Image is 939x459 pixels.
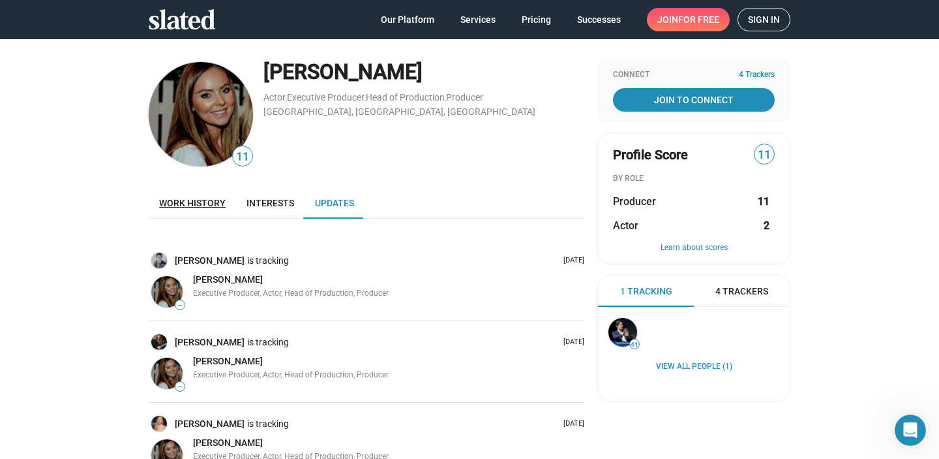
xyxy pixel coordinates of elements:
span: 4 Trackers [715,285,768,298]
a: Producer [446,92,483,103]
span: Updates [315,198,354,208]
a: Joinfor free [647,8,730,31]
span: , [286,95,287,102]
a: [PERSON_NAME] [175,418,247,430]
span: [PERSON_NAME] [193,274,263,285]
span: Interests [246,198,294,208]
span: — [175,302,185,309]
a: Pricing [511,8,561,31]
span: , [445,95,446,102]
img: Edina Sallay [151,276,183,308]
span: 11 [754,146,774,164]
span: 4 Trackers [739,70,775,80]
span: 1 Tracking [620,285,672,298]
a: Services [450,8,506,31]
span: Pricing [522,8,551,31]
a: Executive Producer [287,92,365,103]
span: is tracking [247,336,291,349]
span: Join [657,8,719,31]
img: Mike Hall [151,334,167,350]
img: Scott Vogel [151,253,167,268]
img: Colleen Ann Brah [151,416,167,432]
a: [PERSON_NAME] [193,355,263,368]
iframe: Intercom live chat [895,415,926,446]
div: [PERSON_NAME] [263,58,584,86]
a: Sign in [738,8,790,31]
span: Executive Producer, Actor, Head of Production, Producer [193,289,389,298]
a: [PERSON_NAME] [193,437,263,449]
strong: 2 [764,219,769,232]
button: Learn about scores [613,243,775,253]
a: Join To Connect [613,88,775,112]
a: [PERSON_NAME] [193,274,263,286]
a: View all People (1) [656,362,732,372]
p: [DATE] [558,419,584,429]
span: — [175,383,185,390]
span: Services [460,8,496,31]
a: Interests [236,187,305,219]
p: [DATE] [558,256,584,266]
div: Connect [613,70,775,80]
span: Work history [159,198,226,208]
a: [PERSON_NAME] [175,336,247,349]
img: Edina Sallay [149,62,253,166]
span: Sign in [748,8,780,31]
a: Work history [149,187,236,219]
a: Updates [305,187,365,219]
span: is tracking [247,418,291,430]
img: Stephan Paternot [608,318,637,347]
span: Producer [613,195,656,208]
div: BY ROLE [613,174,775,184]
span: 41 [630,341,639,349]
a: Actor [263,92,286,103]
a: [GEOGRAPHIC_DATA], [GEOGRAPHIC_DATA], [GEOGRAPHIC_DATA] [263,106,535,117]
a: [PERSON_NAME] [175,255,247,267]
span: Profile Score [613,146,688,164]
a: Successes [567,8,631,31]
p: [DATE] [558,338,584,347]
span: Join To Connect [616,88,772,112]
span: , [365,95,366,102]
span: Executive Producer, Actor, Head of Production, Producer [193,370,389,379]
a: Our Platform [370,8,445,31]
span: 11 [233,148,252,166]
img: Edina Sallay [151,358,183,389]
span: Successes [577,8,621,31]
span: Our Platform [381,8,434,31]
a: Head of Production [366,92,445,103]
span: [PERSON_NAME] [193,356,263,366]
strong: 11 [758,195,769,208]
span: [PERSON_NAME] [193,437,263,448]
span: is tracking [247,255,291,267]
span: Actor [613,219,638,232]
span: for free [678,8,719,31]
